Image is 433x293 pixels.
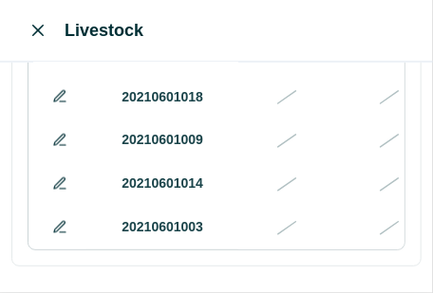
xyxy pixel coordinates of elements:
[102,218,223,238] p: 20210601003
[102,131,223,151] p: 20210601009
[65,18,143,44] p: Livestock
[102,174,223,194] p: 20210601014
[23,15,53,46] button: Close
[102,87,223,107] p: 20210601018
